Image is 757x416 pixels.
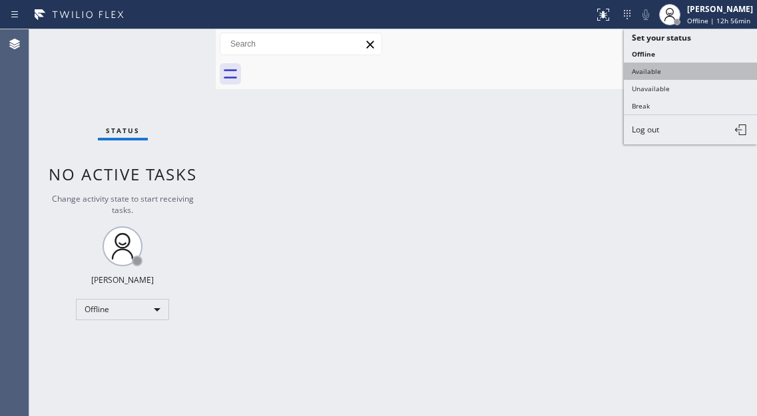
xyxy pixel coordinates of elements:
[220,33,381,55] input: Search
[106,126,140,135] span: Status
[687,16,750,25] span: Offline | 12h 56min
[76,299,169,320] div: Offline
[49,163,197,185] span: No active tasks
[52,193,194,216] span: Change activity state to start receiving tasks.
[687,3,753,15] div: [PERSON_NAME]
[636,5,655,24] button: Mute
[91,274,154,286] div: [PERSON_NAME]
